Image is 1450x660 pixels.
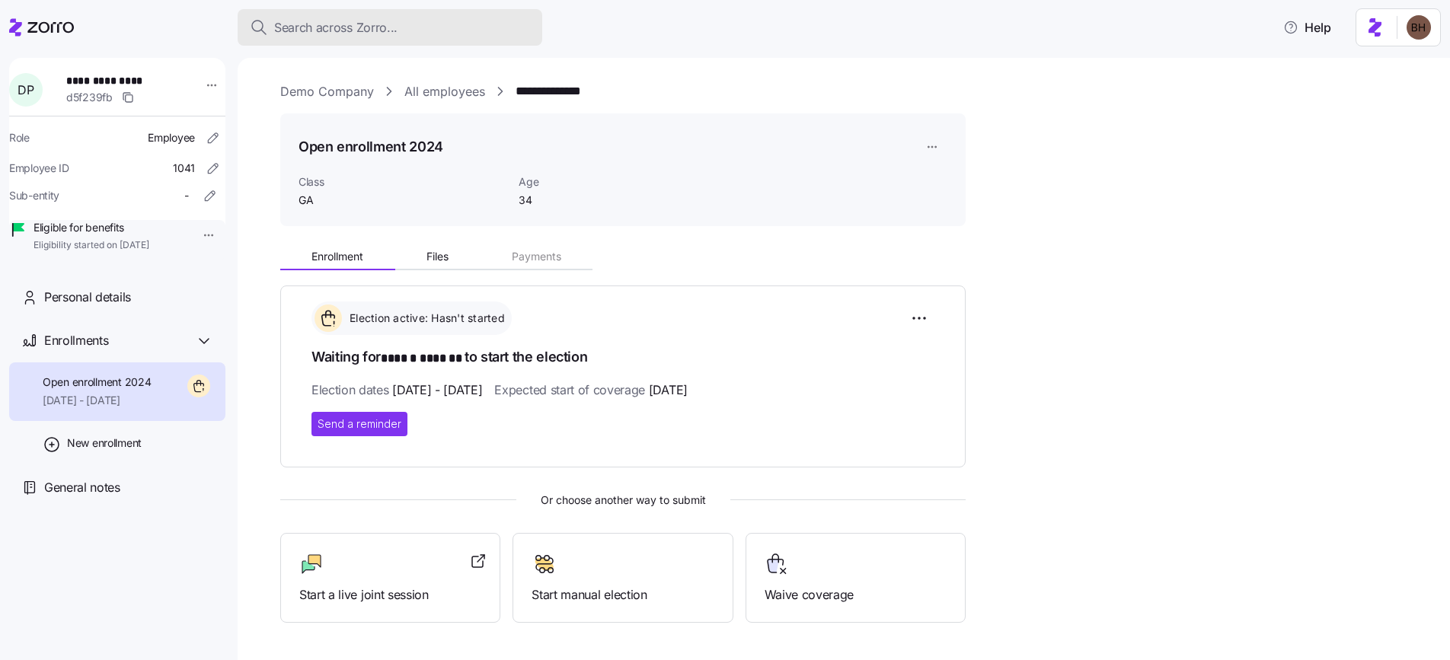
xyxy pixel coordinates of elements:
[173,161,195,176] span: 1041
[299,193,506,208] span: GA
[43,393,151,408] span: [DATE] - [DATE]
[66,90,113,105] span: d5f239fb
[184,188,189,203] span: -
[1283,18,1331,37] span: Help
[765,585,947,604] span: Waive coverage
[9,161,69,176] span: Employee ID
[43,375,151,390] span: Open enrollment 2024
[311,347,934,368] h1: Waiting for to start the election
[494,381,687,400] span: Expected start of coverage
[532,585,714,604] span: Start manual election
[238,9,542,46] button: Search across Zorro...
[519,174,672,190] span: Age
[512,251,561,262] span: Payments
[311,251,363,262] span: Enrollment
[280,82,374,101] a: Demo Company
[426,251,449,262] span: Files
[1271,12,1343,43] button: Help
[345,311,505,326] span: Election active: Hasn't started
[148,130,195,145] span: Employee
[274,18,398,37] span: Search across Zorro...
[280,492,966,509] span: Or choose another way to submit
[311,381,482,400] span: Election dates
[311,412,407,436] button: Send a reminder
[44,288,131,307] span: Personal details
[1407,15,1431,40] img: c3c218ad70e66eeb89914ccc98a2927c
[44,331,108,350] span: Enrollments
[44,478,120,497] span: General notes
[34,239,149,252] span: Eligibility started on [DATE]
[34,220,149,235] span: Eligible for benefits
[404,82,485,101] a: All employees
[318,416,401,432] span: Send a reminder
[519,193,672,208] span: 34
[299,137,443,156] h1: Open enrollment 2024
[299,585,481,604] span: Start a live joint session
[18,84,34,96] span: D P
[9,130,30,145] span: Role
[392,381,482,400] span: [DATE] - [DATE]
[67,435,142,451] span: New enrollment
[649,381,688,400] span: [DATE]
[299,174,506,190] span: Class
[9,188,59,203] span: Sub-entity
